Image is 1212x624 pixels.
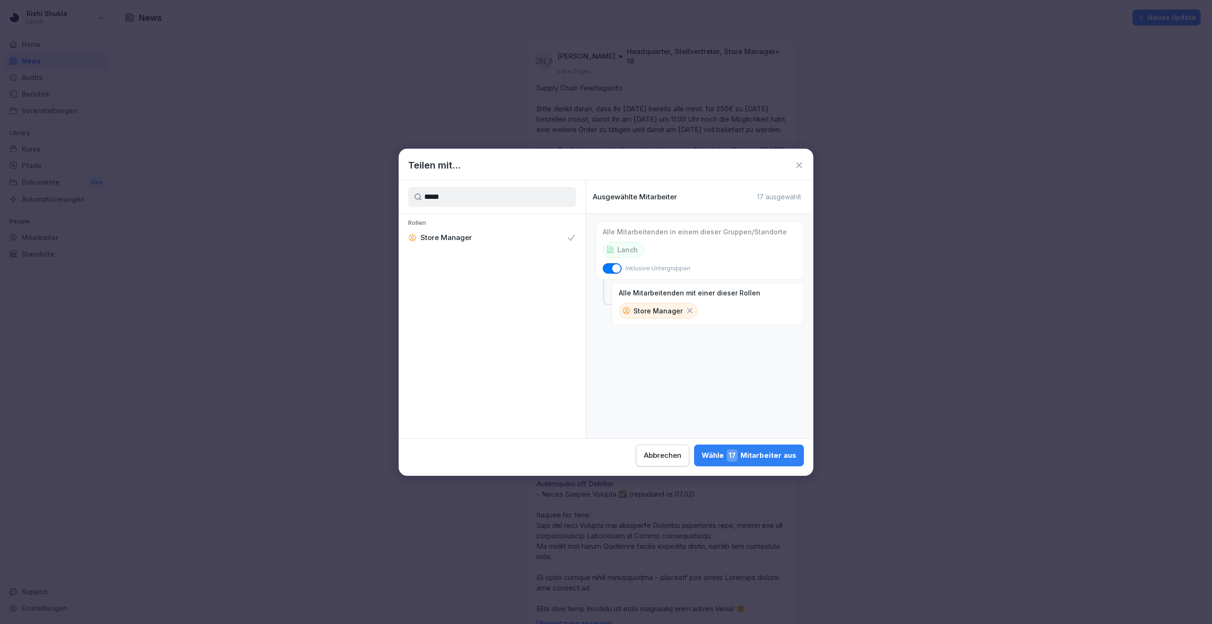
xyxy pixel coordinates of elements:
p: Ausgewählte Mitarbeiter [593,193,677,201]
div: Wähle Mitarbeiter aus [702,449,796,462]
p: Alle Mitarbeitenden in einem dieser Gruppen/Standorte [603,228,787,236]
div: Abbrechen [644,450,681,461]
p: Inklusive Untergruppen [625,264,690,273]
button: Abbrechen [636,445,689,466]
p: Lanch [617,245,638,255]
p: Store Manager [420,233,472,242]
h1: Teilen mit... [408,158,461,172]
button: Wähle17Mitarbeiter aus [694,445,804,466]
p: 17 ausgewählt [757,193,801,201]
p: Rollen [399,219,586,229]
p: Store Manager [633,306,683,316]
p: Alle Mitarbeitenden mit einer dieser Rollen [619,289,760,297]
span: 17 [727,449,738,462]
